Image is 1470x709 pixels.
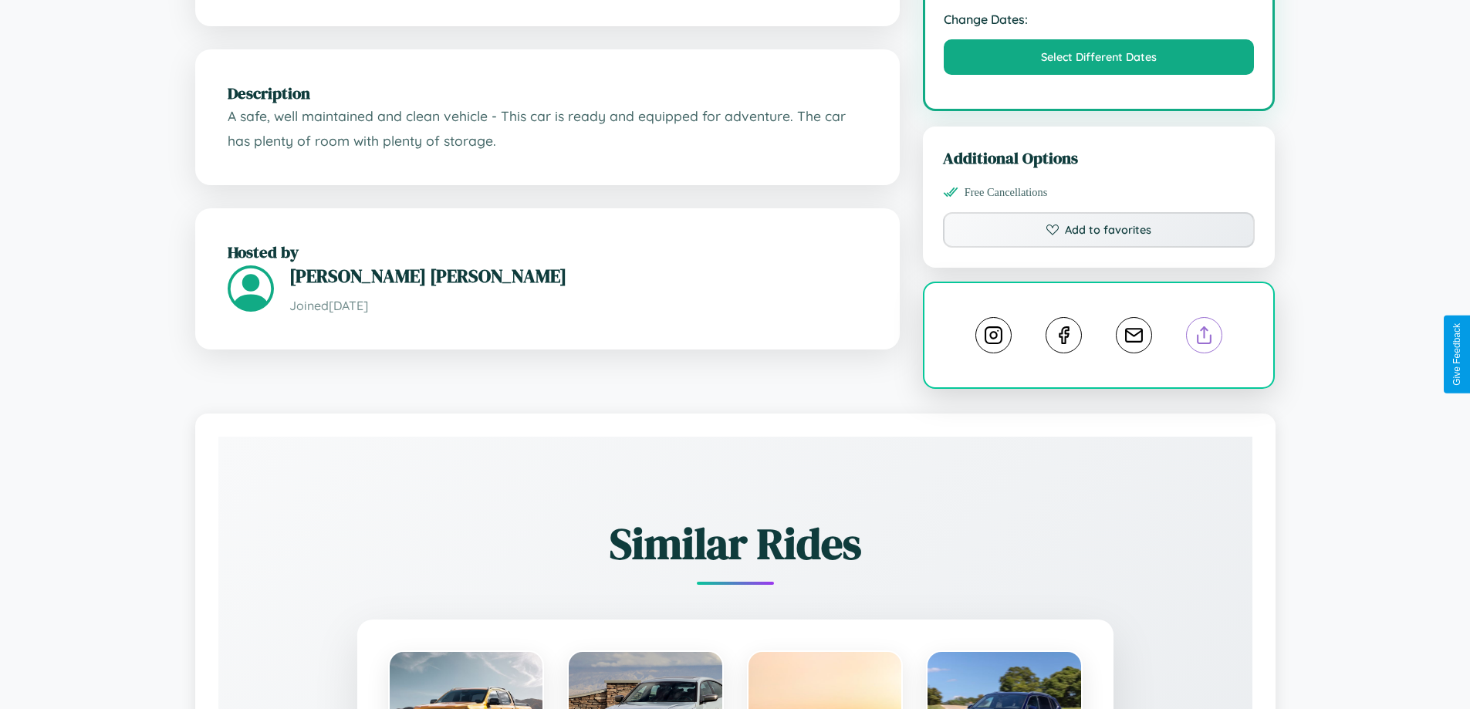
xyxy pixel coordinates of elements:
p: A safe, well maintained and clean vehicle - This car is ready and equipped for adventure. The car... [228,104,867,153]
h3: [PERSON_NAME] [PERSON_NAME] [289,263,867,289]
span: Free Cancellations [965,186,1048,199]
h3: Additional Options [943,147,1255,169]
h2: Hosted by [228,241,867,263]
h2: Similar Rides [272,514,1198,573]
div: Give Feedback [1451,323,1462,386]
button: Select Different Dates [944,39,1255,75]
h2: Description [228,82,867,104]
strong: Change Dates: [944,12,1255,27]
p: Joined [DATE] [289,295,867,317]
button: Add to favorites [943,212,1255,248]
